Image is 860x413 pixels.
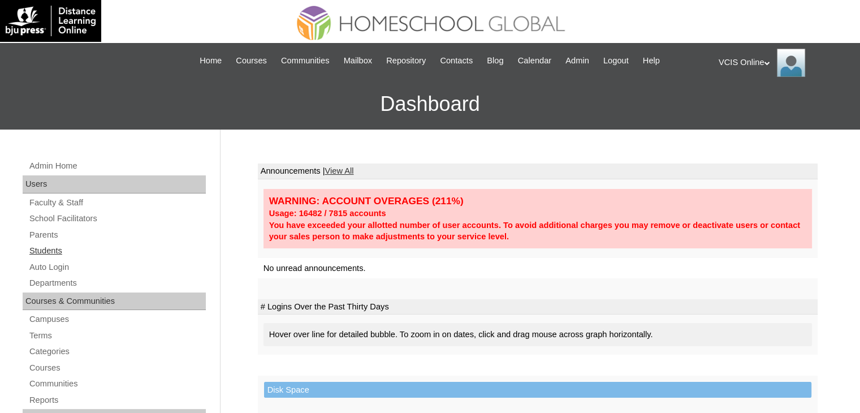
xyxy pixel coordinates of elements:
a: Logout [598,54,634,67]
img: logo-white.png [6,6,96,36]
strong: Usage: 16482 / 7815 accounts [269,209,386,218]
span: Contacts [440,54,473,67]
span: Admin [565,54,589,67]
span: Courses [236,54,267,67]
span: Help [643,54,660,67]
a: Courses [28,361,206,375]
span: Blog [487,54,503,67]
div: WARNING: ACCOUNT OVERAGES (211%) [269,195,806,208]
td: # Logins Over the Past Thirty Days [258,299,818,315]
a: Admin [560,54,595,67]
div: You have exceeded your allotted number of user accounts. To avoid additional charges you may remo... [269,220,806,243]
a: Repository [381,54,431,67]
a: Communities [28,377,206,391]
td: Announcements | [258,164,818,179]
a: Campuses [28,312,206,326]
a: Students [28,244,206,258]
td: No unread announcements. [258,258,818,279]
a: Auto Login [28,260,206,274]
a: Home [194,54,227,67]
a: Calendar [512,54,557,67]
span: Mailbox [344,54,373,67]
span: Home [200,54,222,67]
a: Departments [28,276,206,290]
span: Logout [603,54,629,67]
a: Terms [28,329,206,343]
a: Faculty & Staff [28,196,206,210]
a: View All [325,166,353,175]
div: Courses & Communities [23,292,206,311]
h3: Dashboard [6,79,854,130]
a: Help [637,54,665,67]
a: Courses [230,54,273,67]
a: Reports [28,393,206,407]
span: Repository [386,54,426,67]
div: Hover over line for detailed bubble. To zoom in on dates, click and drag mouse across graph horiz... [263,323,812,346]
img: VCIS Online Admin [777,49,805,77]
a: Categories [28,345,206,359]
a: Admin Home [28,159,206,173]
span: Communities [281,54,330,67]
span: Calendar [518,54,551,67]
td: Disk Space [264,382,811,398]
a: Parents [28,228,206,242]
a: Mailbox [338,54,378,67]
a: Blog [481,54,509,67]
a: School Facilitators [28,212,206,226]
div: VCIS Online [719,49,849,77]
div: Users [23,175,206,193]
a: Contacts [434,54,478,67]
a: Communities [275,54,335,67]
